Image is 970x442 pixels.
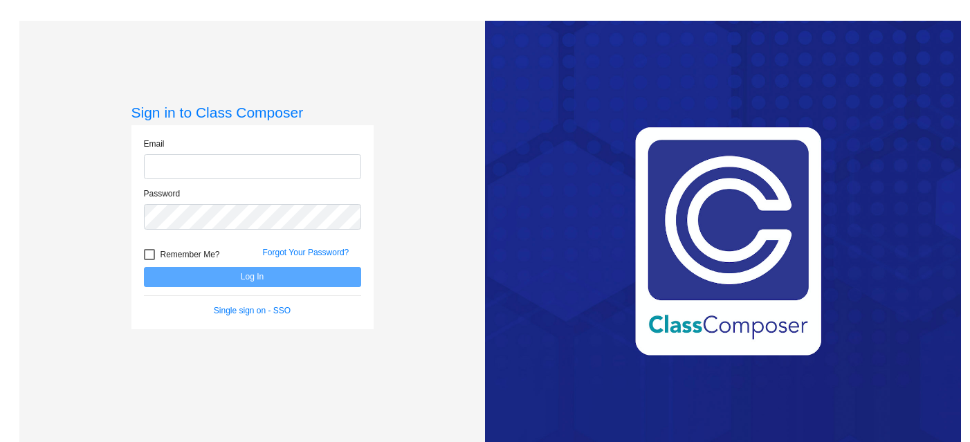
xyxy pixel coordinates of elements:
a: Forgot Your Password? [263,248,349,257]
a: Single sign on - SSO [214,306,291,315]
label: Email [144,138,165,150]
label: Password [144,187,181,200]
span: Remember Me? [161,246,220,263]
button: Log In [144,267,361,287]
h3: Sign in to Class Composer [131,104,374,121]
